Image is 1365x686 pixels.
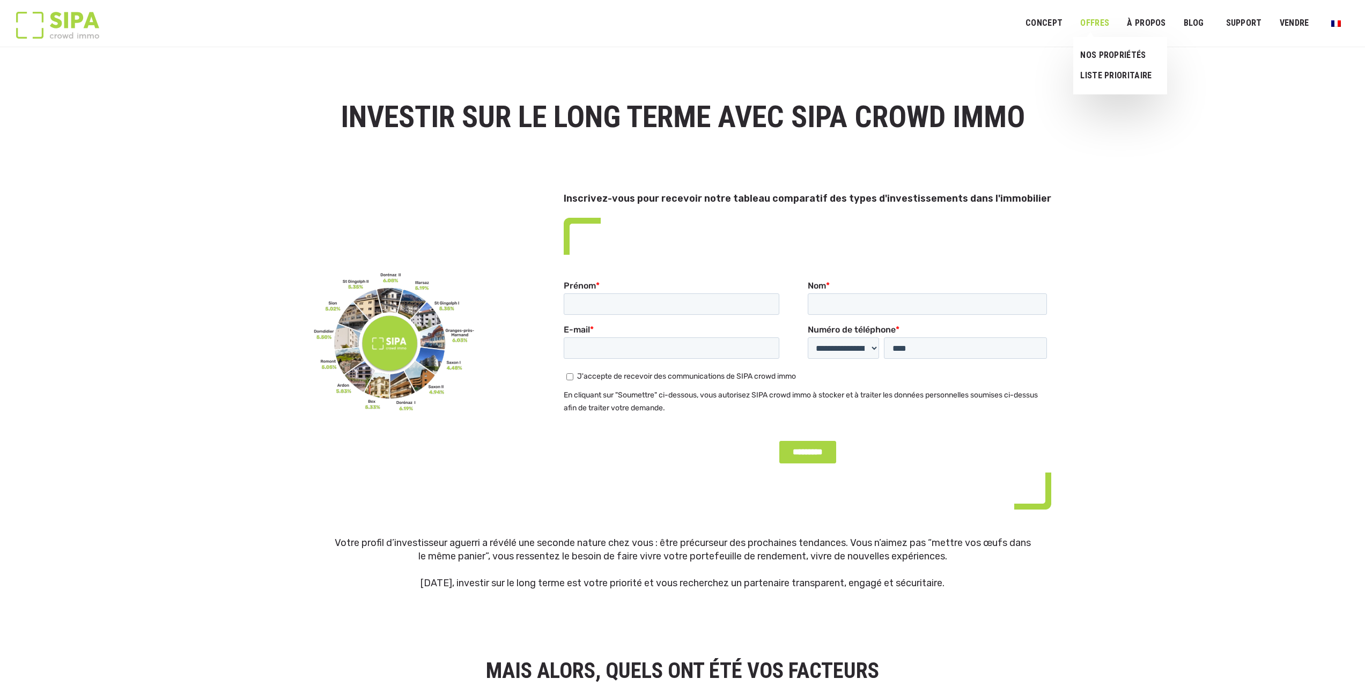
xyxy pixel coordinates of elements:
[1219,11,1268,35] a: SUPPORT
[1177,11,1211,35] a: Blog
[334,536,1031,590] p: Votre profil d’investisseur aguerri a révélé une seconde nature chez vous : être précurseur des p...
[1273,11,1316,35] a: VENDRE
[1073,45,1159,65] a: NOS PROPRIÉTÉS
[564,281,1051,473] iframe: Form 0
[16,12,99,39] img: Logo
[564,218,601,255] img: Union
[1324,13,1348,33] a: Passer à
[1120,11,1173,35] a: À PROPOS
[314,101,1052,134] h1: INVESTIR SUR LE LONG TERME AVEC SIPA Crowd Immo
[1073,65,1159,86] a: LISTE PRIORITAIRE
[564,192,1051,205] h4: Inscrivez-vous pour recevoir notre tableau comparatif des types d'investissements dans l'immobilier
[1019,11,1069,35] a: Concept
[1014,473,1051,510] img: Union (1)
[1073,11,1116,35] a: OFFRES
[1025,10,1349,36] nav: Menu principal
[1331,20,1341,27] img: Français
